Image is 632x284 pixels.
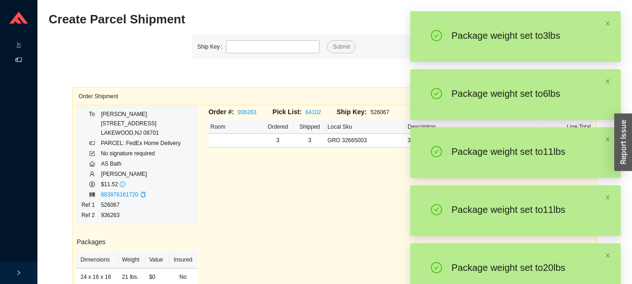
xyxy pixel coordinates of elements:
span: check-circle [431,204,442,217]
span: close [605,253,610,258]
td: AS Bath [101,159,182,169]
div: 32665003 [407,136,537,145]
h2: Create Parcel Shipment [49,11,478,28]
div: Package weight set to 20 lb s [451,262,591,273]
label: Ship Key [197,40,226,53]
th: Value [145,251,169,269]
button: Submit [327,40,356,53]
h3: Packages [77,237,197,248]
div: Copy [140,190,146,199]
span: user [89,171,95,177]
div: Order Shipment [79,87,591,105]
span: barcode [89,192,95,197]
td: To [81,109,101,138]
span: close [605,195,610,200]
span: Ship Key: [336,108,367,116]
span: copy [140,192,146,197]
td: 3 [262,134,294,147]
th: Local Sku [326,120,406,134]
div: Package weight set to 11 lb s [451,146,591,157]
th: Dimensions [77,251,118,269]
span: check-circle [431,146,442,159]
td: 3 [294,134,326,147]
th: Description [406,120,539,134]
th: Ordered [262,120,294,134]
span: close [605,137,610,142]
span: Pick List: [273,108,302,116]
div: [PERSON_NAME] [STREET_ADDRESS] LAKEWOOD , NJ 08701 [101,109,181,138]
span: check-circle [431,30,442,43]
span: home [89,161,95,167]
td: No signature required [101,148,182,159]
td: PARCEL: FedEx Home Delivery [101,138,182,148]
div: Package weight set to 3 lb s [451,30,591,41]
a: 883876161720 [101,191,138,198]
th: Room [209,120,262,134]
td: [PERSON_NAME] [101,169,182,179]
th: Weight [118,251,145,269]
td: $11.52 [101,179,182,189]
span: Order #: [209,108,234,116]
span: check-circle [431,88,442,101]
td: 936263 [101,210,182,220]
span: dollar [89,182,95,187]
td: Ref 1 [81,200,101,210]
div: Package weight set to 6 lb s [451,88,591,99]
a: 64102 [305,109,321,116]
th: Shipped [294,120,326,134]
td: GRO 32665003 [326,134,406,147]
div: Package weight set to 11 lb s [451,204,591,215]
span: form [89,151,95,156]
td: 526067 [101,200,182,210]
span: right [16,270,22,276]
div: 526067 [336,107,400,117]
a: 936263 [238,109,256,116]
span: check-circle [431,262,442,275]
span: close [605,79,610,84]
th: Insured [169,251,197,269]
td: Ref 2 [81,210,101,220]
div: $1,692.00 [400,107,593,117]
span: close [605,21,610,26]
span: info-circle [120,182,125,187]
